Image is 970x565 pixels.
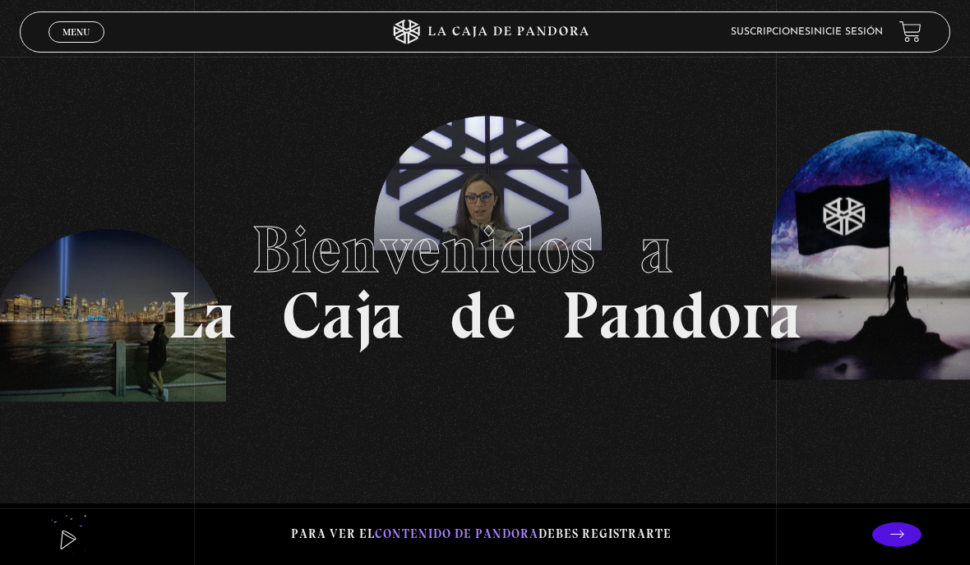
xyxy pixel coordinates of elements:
[731,27,811,37] a: Suscripciones
[811,27,883,37] a: Inicie sesión
[899,21,921,43] a: View your shopping cart
[291,523,672,545] p: Para ver el debes registrarte
[58,41,96,53] span: Cerrar
[62,27,90,37] span: Menu
[375,526,538,541] span: contenido de Pandora
[168,217,802,348] h1: La Caja de Pandora
[252,210,718,289] span: Bienvenidos a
